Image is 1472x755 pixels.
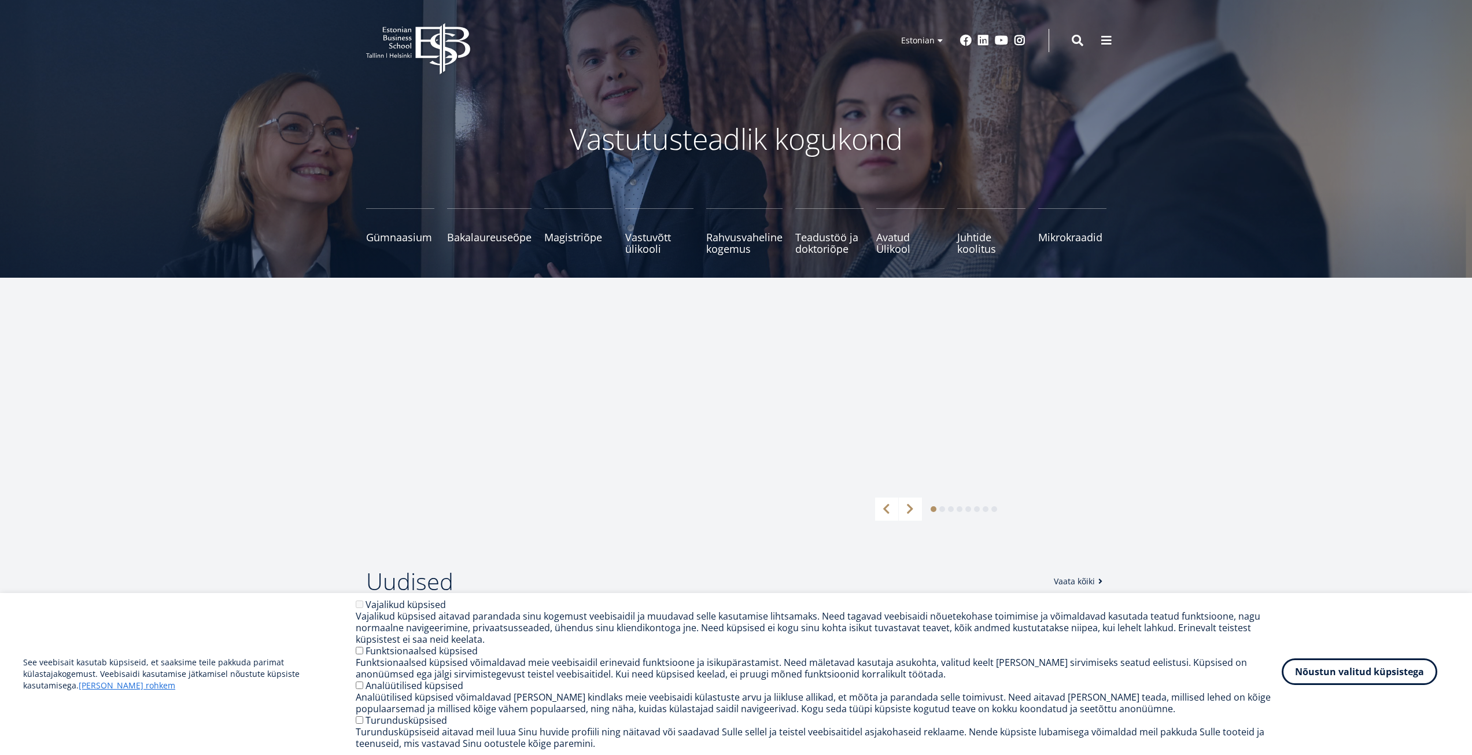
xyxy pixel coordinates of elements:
button: Nõustun valitud küpsistega [1282,658,1437,685]
a: 3 [948,506,954,512]
img: Start arimaailmas [366,324,852,544]
label: Funktsionaalsed küpsised [366,644,478,657]
label: Analüütilised küpsised [366,679,463,692]
a: 6 [974,506,980,512]
span: Gümnaasium [366,231,434,243]
label: Vajalikud küpsised [366,598,446,611]
a: Magistriõpe [544,208,613,255]
span: tulevikku! [875,364,938,382]
label: Turundusküpsised [366,714,447,727]
span: Start ärimaailmas on praktiline 3-päevane kursus 11.–12. klassi gümnasistidele, kes soovivad teha... [875,388,1083,460]
a: Facebook [960,35,972,46]
a: 7 [983,506,988,512]
a: Vastuvõtt ülikooli [625,208,693,255]
span: Teadustöö ja doktoriõpe [795,231,864,255]
div: Turundusküpsiseid aitavad meil luua Sinu huvide profiili ning näitavad või saadavad Sulle sellel ... [356,726,1282,749]
a: [PERSON_NAME] rohkem [79,680,175,691]
a: Linkedin [977,35,989,46]
span: Magistriõpe [544,231,613,243]
a: Instagram [1014,35,1025,46]
a: Loe edasi [875,472,924,483]
a: 4 [957,506,962,512]
h2: Uudised [366,567,1042,596]
a: Rahvusvaheline kogemus [706,208,783,255]
div: Analüütilised küpsised võimaldavad [PERSON_NAME] kindlaks meie veebisaidi külastuste arvu ja liik... [356,691,1282,715]
span: Vastuvõtt ülikooli [625,231,693,255]
span: Juhtide koolitus [957,231,1025,255]
a: Vaata kõiki [1054,576,1106,587]
span: Loe edasi [875,472,913,483]
p: Vastutusteadlik kogukond [430,121,1043,156]
span: Avatud Ülikool [876,231,945,255]
a: Juhtide koolitus [957,208,1025,255]
a: Bakalaureuseõpe [447,208,532,255]
a: Avatud Ülikool [876,208,945,255]
span: Rahvusvaheline kogemus [706,231,783,255]
a: Teadustöö ja doktoriõpe [795,208,864,255]
a: 5 [965,506,971,512]
a: 2 [939,506,945,512]
a: Mikrokraadid [1038,208,1106,255]
a: Previous [875,498,898,521]
p: See veebisait kasutab küpsiseid, et saaksime teile pakkuda parimat külastajakogemust. Veebisaidi ... [23,657,356,691]
span: Bakalaureuseõpe [447,231,532,243]
div: Vajalikud küpsised aitavad parandada sinu kogemust veebisaidil ja muudavad selle kasutamise lihts... [356,610,1282,645]
a: 1 [931,506,936,512]
div: Funktsionaalsed küpsised võimaldavad meie veebisaidil erinevaid funktsioone ja isikupärastamist. ... [356,657,1282,680]
a: Next [899,498,922,521]
a: Gümnaasium [366,208,434,255]
span: Start ärimaailmas - Juhi oma [875,347,1083,385]
span: Mikrokraadid [1038,231,1106,243]
a: 8 [991,506,997,512]
a: Youtube [995,35,1008,46]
